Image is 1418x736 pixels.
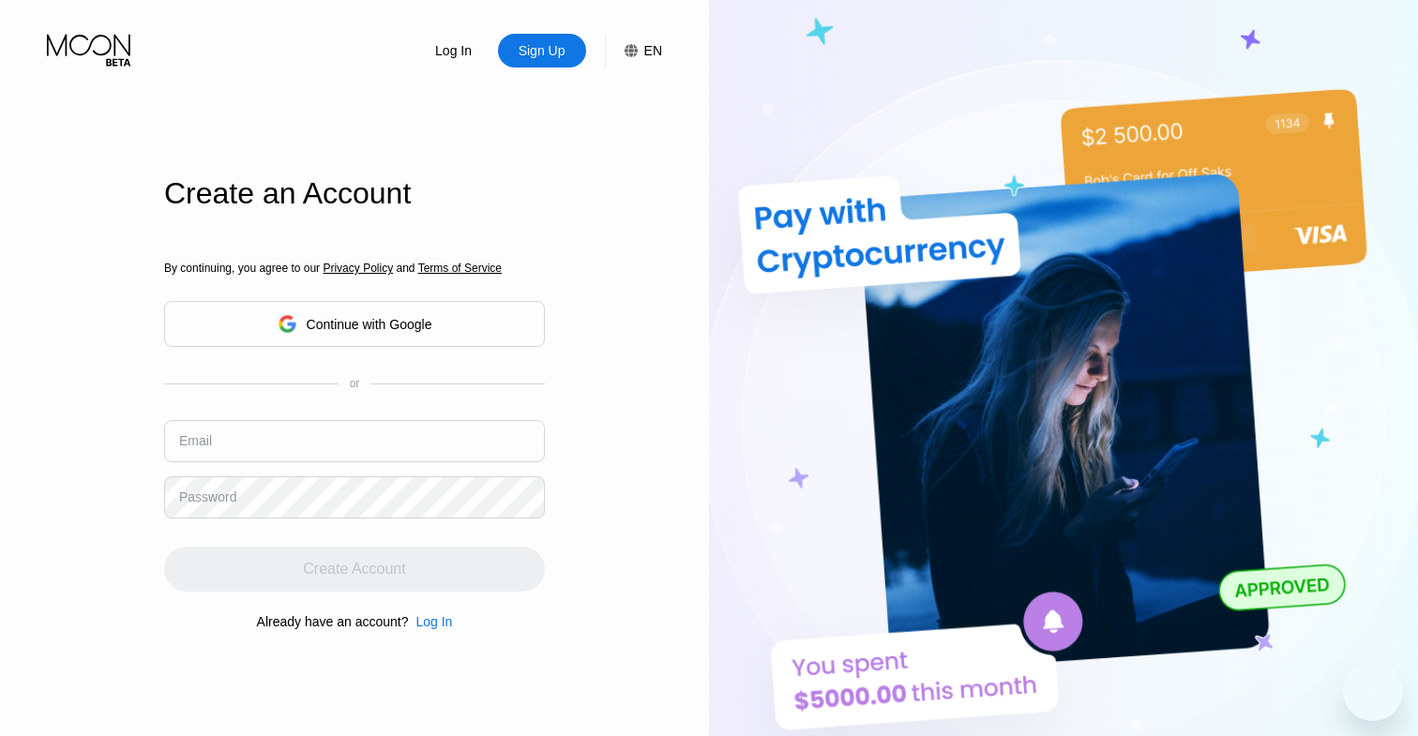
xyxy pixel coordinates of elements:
[415,614,452,629] div: Log In
[323,262,393,275] span: Privacy Policy
[350,377,360,390] div: or
[307,317,432,332] div: Continue with Google
[179,433,212,448] div: Email
[408,614,452,629] div: Log In
[644,43,662,58] div: EN
[418,262,502,275] span: Terms of Service
[179,489,236,504] div: Password
[410,34,498,68] div: Log In
[164,176,545,211] div: Create an Account
[257,614,409,629] div: Already have an account?
[164,262,545,275] div: By continuing, you agree to our
[393,262,418,275] span: and
[498,34,586,68] div: Sign Up
[433,41,474,60] div: Log In
[164,301,545,347] div: Continue with Google
[517,41,567,60] div: Sign Up
[1343,661,1403,721] iframe: Button to launch messaging window
[605,34,662,68] div: EN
